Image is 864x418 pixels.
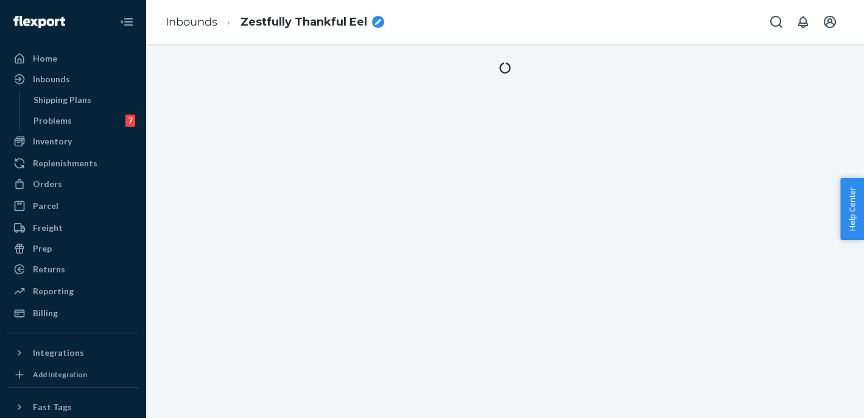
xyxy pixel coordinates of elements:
a: Parcel [7,196,139,216]
button: Close Navigation [114,10,139,34]
div: Orders [33,178,62,190]
a: Inventory [7,132,139,151]
ol: breadcrumbs [156,4,394,40]
button: Open Search Box [764,10,788,34]
a: Inbounds [166,15,217,29]
a: Problems7 [27,111,139,130]
div: Reporting [33,285,74,297]
div: Prep [33,243,52,255]
div: Parcel [33,200,58,212]
div: Fast Tags [33,401,72,413]
button: Integrations [7,343,139,363]
div: Problems [33,115,72,127]
button: Help Center [840,178,864,240]
a: Inbounds [7,69,139,89]
a: Billing [7,303,139,323]
div: Inventory [33,135,72,147]
div: Shipping Plans [33,94,91,106]
div: 7 [125,115,135,127]
a: Shipping Plans [27,90,139,110]
div: Returns [33,263,65,275]
div: Replenishments [33,157,97,169]
a: Replenishments [7,154,139,173]
span: Zestfully Thankful Eel [241,15,367,30]
div: Inbounds [33,73,70,85]
a: Prep [7,239,139,258]
div: Home [33,52,57,65]
a: Add Integration [7,367,139,382]
a: Home [7,49,139,68]
button: Open account menu [818,10,842,34]
div: Add Integration [33,369,87,380]
div: Integrations [33,347,84,359]
a: Returns [7,260,139,279]
img: Flexport logo [13,16,65,28]
a: Freight [7,218,139,238]
a: Orders [7,174,139,194]
button: Open notifications [791,10,815,34]
button: Fast Tags [7,397,139,417]
div: Billing [33,307,58,319]
div: Freight [33,222,63,234]
a: Reporting [7,282,139,301]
